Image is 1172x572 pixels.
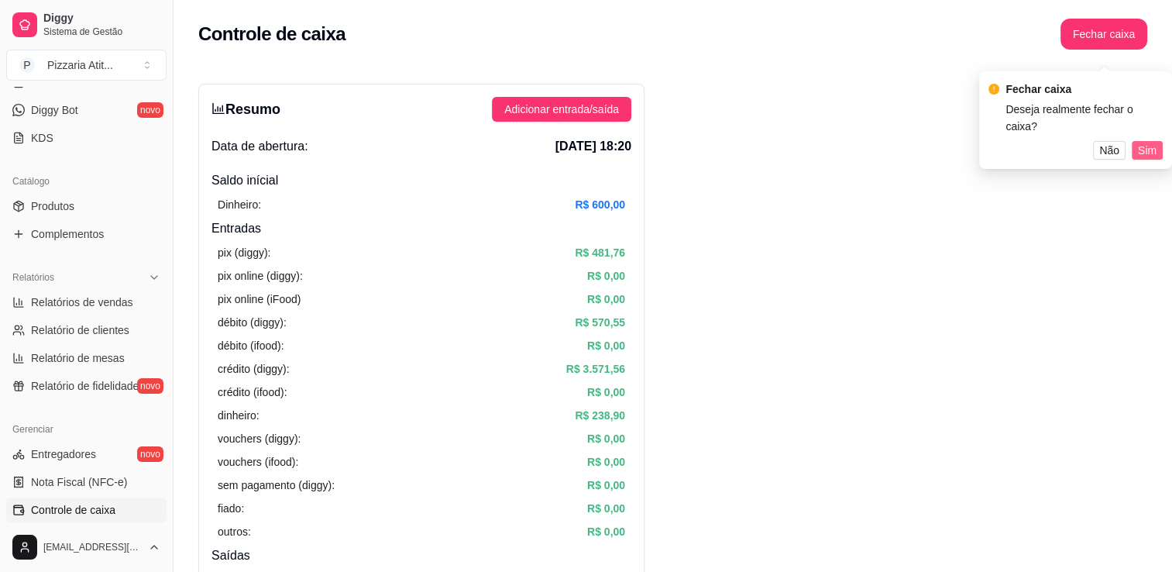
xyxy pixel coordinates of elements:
[575,314,625,331] article: R$ 570,55
[43,541,142,553] span: [EMAIL_ADDRESS][DOMAIN_NAME]
[31,130,53,146] span: KDS
[492,97,631,122] button: Adicionar entrada/saída
[31,474,127,490] span: Nota Fiscal (NFC-e)
[31,198,74,214] span: Produtos
[31,226,104,242] span: Complementos
[6,126,167,150] a: KDS
[6,194,167,219] a: Produtos
[6,442,167,467] a: Entregadoresnovo
[218,453,298,470] article: vouchers (ifood):
[31,322,129,338] span: Relatório de clientes
[566,360,625,377] article: R$ 3.571,56
[1093,141,1126,160] button: Não
[6,318,167,343] a: Relatório de clientes
[211,102,225,115] span: bar-chart
[218,384,287,401] article: crédito (ifood):
[218,430,301,447] article: vouchers (diggy):
[31,502,115,518] span: Controle de caixa
[218,314,287,331] article: débito (diggy):
[6,346,167,370] a: Relatório de mesas
[587,430,625,447] article: R$ 0,00
[1060,19,1147,50] button: Fechar caixa
[211,137,308,156] span: Data de abertura:
[31,350,125,366] span: Relatório de mesas
[211,98,280,120] h3: Resumo
[218,500,244,517] article: fiado:
[1005,81,1163,98] div: Fechar caixa
[6,498,167,522] a: Controle de caixa
[19,57,35,73] span: P
[43,26,160,38] span: Sistema de Gestão
[31,446,96,462] span: Entregadores
[6,529,167,566] button: [EMAIL_ADDRESS][DOMAIN_NAME]
[31,378,139,394] span: Relatório de fidelidade
[575,244,625,261] article: R$ 481,76
[587,477,625,494] article: R$ 0,00
[218,196,261,213] article: Dinheiro:
[1132,141,1163,160] button: Sim
[587,267,625,284] article: R$ 0,00
[218,291,301,308] article: pix online (iFood)
[218,407,259,424] article: dinheiro:
[218,267,303,284] article: pix online (diggy):
[575,196,625,213] article: R$ 600,00
[6,98,167,122] a: Diggy Botnovo
[6,6,167,43] a: DiggySistema de Gestão
[1005,101,1163,135] div: Deseja realmente fechar o caixa?
[6,417,167,442] div: Gerenciar
[218,523,251,540] article: outros:
[587,500,625,517] article: R$ 0,00
[43,12,160,26] span: Diggy
[988,84,999,95] span: exclamation-circle
[587,337,625,354] article: R$ 0,00
[504,101,619,118] span: Adicionar entrada/saída
[198,22,345,47] h2: Controle de caixa
[218,477,335,494] article: sem pagamento (diggy):
[6,169,167,194] div: Catálogo
[211,171,631,190] h4: Saldo inícial
[1099,142,1119,159] span: Não
[575,407,625,424] article: R$ 238,90
[587,453,625,470] article: R$ 0,00
[218,337,284,354] article: débito (ifood):
[555,137,631,156] span: [DATE] 18:20
[6,222,167,246] a: Complementos
[1138,142,1157,159] span: Sim
[31,102,78,118] span: Diggy Bot
[31,295,133,310] span: Relatórios de vendas
[587,384,625,401] article: R$ 0,00
[587,291,625,308] article: R$ 0,00
[47,57,113,73] div: Pizzaria Atit ...
[211,219,631,238] h4: Entradas
[211,546,631,565] h4: Saídas
[587,523,625,540] article: R$ 0,00
[12,271,54,284] span: Relatórios
[6,374,167,398] a: Relatório de fidelidadenovo
[218,360,290,377] article: crédito (diggy):
[6,470,167,494] a: Nota Fiscal (NFC-e)
[6,50,167,81] button: Select a team
[218,244,270,261] article: pix (diggy):
[6,290,167,315] a: Relatórios de vendas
